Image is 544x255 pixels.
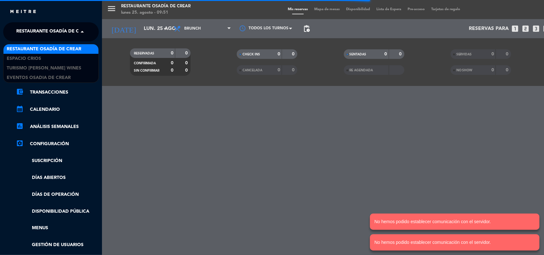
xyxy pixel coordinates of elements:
[16,157,99,165] a: Suscripción
[16,88,24,96] i: account_balance_wallet
[7,55,41,62] span: Espacio Crios
[16,208,99,215] a: Disponibilidad pública
[7,74,71,81] span: Eventos Osadia de Crear
[16,140,99,148] a: Configuración
[16,123,99,131] a: assessmentANÁLISIS SEMANALES
[303,25,310,32] span: pending_actions
[370,234,540,251] notyf-toast: No hemos podido establecer comunicación con el servidor.
[16,105,24,113] i: calendar_month
[16,191,99,198] a: Días de Operación
[7,65,81,72] span: Turismo [PERSON_NAME] Wines
[16,224,99,232] a: Menus
[16,25,91,39] span: Restaurante Osadía de Crear
[10,10,37,14] img: MEITRE
[16,106,99,113] a: calendar_monthCalendario
[16,139,24,147] i: settings_applications
[370,214,540,230] notyf-toast: No hemos podido establecer comunicación con el servidor.
[16,89,99,96] a: account_balance_walletTransacciones
[16,241,99,249] a: Gestión de usuarios
[16,122,24,130] i: assessment
[7,46,81,53] span: Restaurante Osadía de Crear
[16,174,99,181] a: Días abiertos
